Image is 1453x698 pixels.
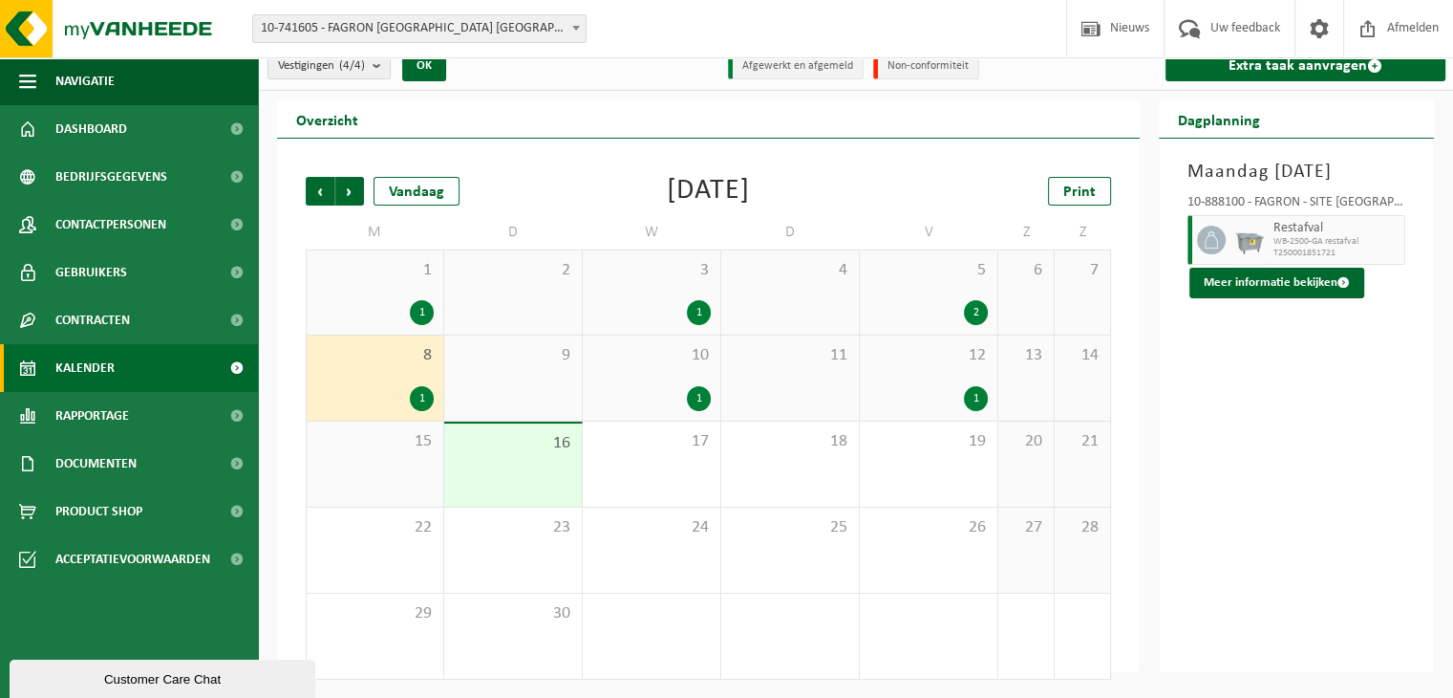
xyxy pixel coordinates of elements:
span: Rapportage [55,392,129,440]
button: Meer informatie bekijken [1189,268,1364,298]
span: Vorige [306,177,334,206]
span: T250001851721 [1273,248,1400,259]
a: Print [1048,177,1111,206]
span: 25 [731,517,849,538]
span: Gebruikers [55,249,127,296]
li: Afgewerkt en afgemeld [728,54,864,79]
span: 7 [1064,260,1100,281]
span: 23 [454,517,572,538]
h2: Overzicht [277,100,377,138]
span: Product Shop [55,488,142,535]
td: W [583,215,721,250]
span: 14 [1064,345,1100,366]
img: WB-2500-GAL-GY-04 [1235,226,1264,254]
button: OK [402,51,446,81]
span: 28 [1064,517,1100,538]
span: 9 [454,345,572,366]
span: Documenten [55,440,137,488]
span: 6 [1008,260,1044,281]
span: Print [1063,185,1096,200]
button: Vestigingen(4/4) [267,51,391,79]
span: Kalender [55,344,115,392]
span: 21 [1064,431,1100,452]
span: 3 [592,260,711,281]
div: [DATE] [667,177,750,206]
span: 20 [1008,431,1044,452]
h3: Maandag [DATE] [1187,158,1405,186]
span: Navigatie [55,57,115,105]
span: Contactpersonen [55,201,166,249]
div: 1 [964,386,988,411]
td: V [860,215,998,250]
span: 12 [869,345,988,366]
li: Non-conformiteit [873,54,979,79]
iframe: chat widget [10,656,319,698]
span: 8 [316,345,434,366]
td: M [306,215,444,250]
span: Vestigingen [278,52,365,80]
span: 17 [592,431,711,452]
div: 1 [410,386,434,411]
h2: Dagplanning [1159,100,1279,138]
span: 5 [869,260,988,281]
td: Z [998,215,1055,250]
div: Vandaag [374,177,459,206]
span: 15 [316,431,434,452]
span: Bedrijfsgegevens [55,153,167,201]
span: 30 [454,603,572,624]
span: 26 [869,517,988,538]
td: D [721,215,860,250]
span: 10 [592,345,711,366]
span: 13 [1008,345,1044,366]
span: 1 [316,260,434,281]
span: 4 [731,260,849,281]
td: Z [1055,215,1111,250]
span: Dashboard [55,105,127,153]
span: Contracten [55,296,130,344]
a: Extra taak aanvragen [1165,51,1445,81]
span: Volgende [335,177,364,206]
span: 10-741605 - FAGRON BELGIUM NV - NAZARETH [253,15,586,42]
div: 1 [687,300,711,325]
span: 16 [454,433,572,454]
span: 19 [869,431,988,452]
count: (4/4) [339,59,365,72]
span: WB-2500-GA restafval [1273,236,1400,248]
span: 29 [316,603,434,624]
span: Acceptatievoorwaarden [55,535,210,583]
span: 11 [731,345,849,366]
span: 10-741605 - FAGRON BELGIUM NV - NAZARETH [252,14,587,43]
span: 24 [592,517,711,538]
span: 18 [731,431,849,452]
span: 27 [1008,517,1044,538]
div: 2 [964,300,988,325]
span: 22 [316,517,434,538]
div: 1 [687,386,711,411]
span: Restafval [1273,221,1400,236]
div: 1 [410,300,434,325]
div: 10-888100 - FAGRON - SITE [GEOGRAPHIC_DATA] - [GEOGRAPHIC_DATA] [1187,196,1405,215]
span: 2 [454,260,572,281]
td: D [444,215,583,250]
